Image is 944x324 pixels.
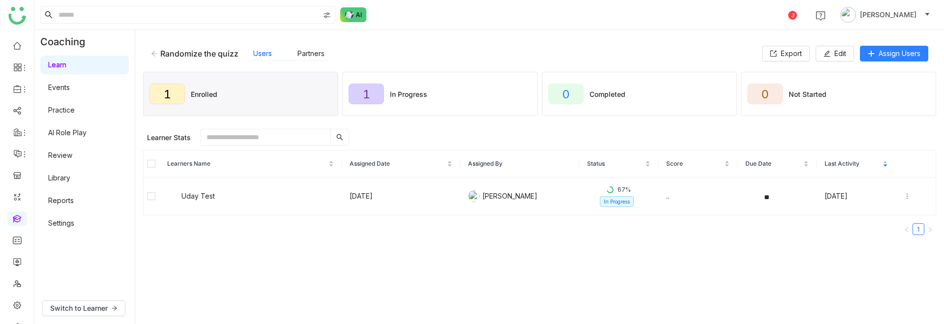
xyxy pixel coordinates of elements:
[879,48,920,59] span: Assign Users
[789,90,826,98] div: Not Started
[781,48,802,59] span: Export
[48,219,74,227] a: Settings
[390,90,427,98] div: In Progress
[48,196,74,205] a: Reports
[825,159,881,169] span: Last Activity
[816,46,854,61] button: Edit
[350,159,445,169] span: Assigned Date
[340,7,367,22] img: ask-buddy-normal.svg
[860,9,916,20] span: [PERSON_NAME]
[34,30,100,54] div: Coaching
[587,159,643,169] span: Status
[468,190,571,202] div: [PERSON_NAME]
[160,49,238,59] div: Randomize the quizz
[913,223,924,235] li: 1
[747,84,783,104] div: 0
[788,11,797,20] div: 3
[48,174,70,182] a: Library
[762,46,810,61] button: Export
[48,60,66,69] a: Learn
[48,128,87,137] a: AI Role Play
[167,190,179,202] img: 6851153c512bef77ea245893
[253,49,272,58] a: Users
[149,84,185,104] div: 1
[666,159,722,169] span: Score
[658,177,737,215] td: ..
[590,90,625,98] div: Completed
[924,223,936,235] button: Next Page
[167,159,326,169] span: Learners Name
[618,185,631,194] span: 67%
[548,84,584,104] div: 0
[840,7,856,23] img: avatar
[901,223,913,235] button: Previous Page
[42,300,125,316] button: Switch to Learner
[460,150,579,177] th: Assigned By
[860,46,928,61] button: Assign Users
[342,177,461,215] td: [DATE]
[600,196,634,207] nz-tag: In Progress
[913,224,924,235] a: 1
[48,83,70,91] a: Events
[745,159,801,169] span: Due Date
[817,177,896,215] td: [DATE]
[838,7,932,23] button: [PERSON_NAME]
[50,303,108,314] span: Switch to Learner
[816,11,826,21] img: help.svg
[48,151,72,159] a: Review
[8,7,26,25] img: logo
[297,49,324,58] a: Partners
[147,133,191,142] div: Learner Stats
[323,11,331,19] img: search-type.svg
[834,48,846,59] span: Edit
[48,106,75,114] a: Practice
[167,190,334,202] div: Uday Test
[191,90,217,98] div: Enrolled
[349,84,384,104] div: 1
[468,190,480,202] img: 684a9b22de261c4b36a3d00f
